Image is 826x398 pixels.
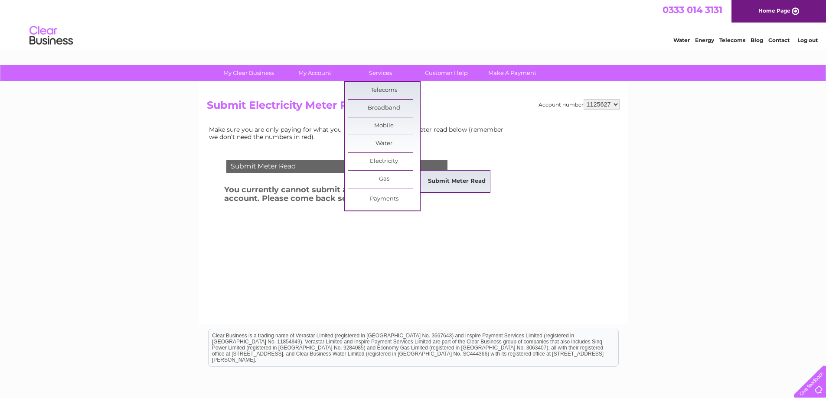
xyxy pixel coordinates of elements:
a: Services [345,65,416,81]
a: My Clear Business [213,65,284,81]
a: Electricity [348,153,420,170]
a: Make A Payment [477,65,548,81]
a: Contact [768,37,790,43]
a: Water [673,37,690,43]
a: Gas [348,171,420,188]
h3: You currently cannot submit a meter reading on this account. Please come back soon! [224,184,470,207]
a: Log out [797,37,818,43]
td: Make sure you are only paying for what you use. Simply enter your meter read below (remember we d... [207,124,510,142]
a: Submit Meter Read [421,173,493,190]
div: Clear Business is a trading name of Verastar Limited (registered in [GEOGRAPHIC_DATA] No. 3667643... [209,5,618,42]
a: Telecoms [719,37,745,43]
a: Payments [348,191,420,208]
div: Submit Meter Read [226,160,447,173]
a: My Account [279,65,350,81]
a: Blog [751,37,763,43]
div: Account number [539,99,620,110]
a: Telecoms [348,82,420,99]
a: Customer Help [411,65,482,81]
a: 0333 014 3131 [663,4,722,15]
a: Mobile [348,117,420,135]
a: Water [348,135,420,152]
h2: Submit Electricity Meter Read [207,99,620,116]
a: Broadband [348,100,420,117]
a: Energy [695,37,714,43]
img: logo.png [29,23,73,49]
